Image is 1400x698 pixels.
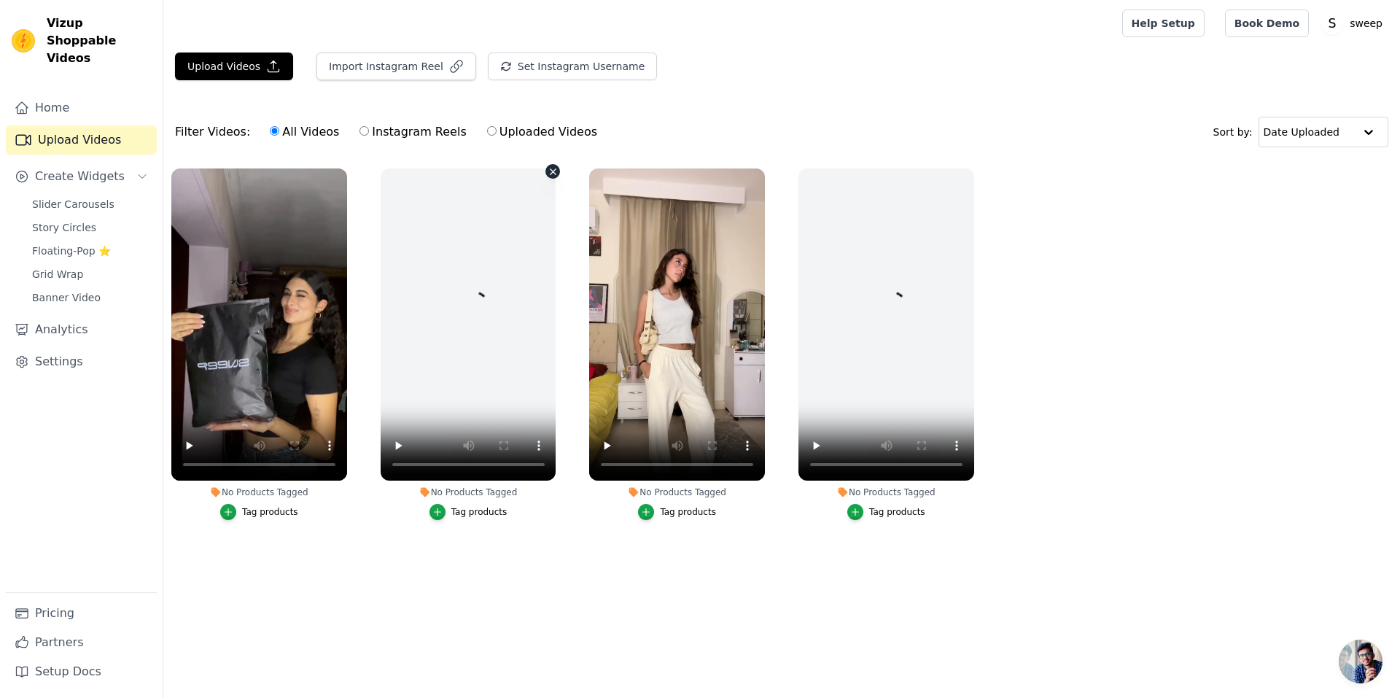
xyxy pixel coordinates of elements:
[1213,117,1389,147] div: Sort by:
[171,486,347,498] div: No Products Tagged
[487,126,497,136] input: Uploaded Videos
[1339,640,1382,683] div: Open chat
[1321,10,1388,36] button: S sweep
[589,486,765,498] div: No Products Tagged
[6,599,157,628] a: Pricing
[869,506,925,518] div: Tag products
[32,197,114,212] span: Slider Carousels
[1225,9,1309,37] a: Book Demo
[545,164,560,179] button: Video Delete
[175,53,293,80] button: Upload Videos
[270,126,279,136] input: All Videos
[6,162,157,191] button: Create Widgets
[32,220,96,235] span: Story Circles
[32,267,83,282] span: Grid Wrap
[32,290,101,305] span: Banner Video
[47,15,151,67] span: Vizup Shoppable Videos
[847,504,925,520] button: Tag products
[32,244,111,258] span: Floating-Pop ⭐
[242,506,298,518] div: Tag products
[429,504,507,520] button: Tag products
[23,241,157,261] a: Floating-Pop ⭐
[451,506,507,518] div: Tag products
[6,657,157,686] a: Setup Docs
[23,217,157,238] a: Story Circles
[35,168,125,185] span: Create Widgets
[6,628,157,657] a: Partners
[6,347,157,376] a: Settings
[638,504,716,520] button: Tag products
[359,126,369,136] input: Instagram Reels
[23,194,157,214] a: Slider Carousels
[660,506,716,518] div: Tag products
[359,123,467,141] label: Instagram Reels
[1329,16,1337,31] text: S
[316,53,476,80] button: Import Instagram Reel
[6,315,157,344] a: Analytics
[6,125,157,155] a: Upload Videos
[175,115,605,149] div: Filter Videos:
[6,93,157,123] a: Home
[381,486,556,498] div: No Products Tagged
[23,287,157,308] a: Banner Video
[220,504,298,520] button: Tag products
[486,123,598,141] label: Uploaded Videos
[269,123,340,141] label: All Videos
[12,29,35,53] img: Vizup
[1122,9,1205,37] a: Help Setup
[1344,10,1388,36] p: sweep
[488,53,657,80] button: Set Instagram Username
[23,264,157,284] a: Grid Wrap
[798,486,974,498] div: No Products Tagged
